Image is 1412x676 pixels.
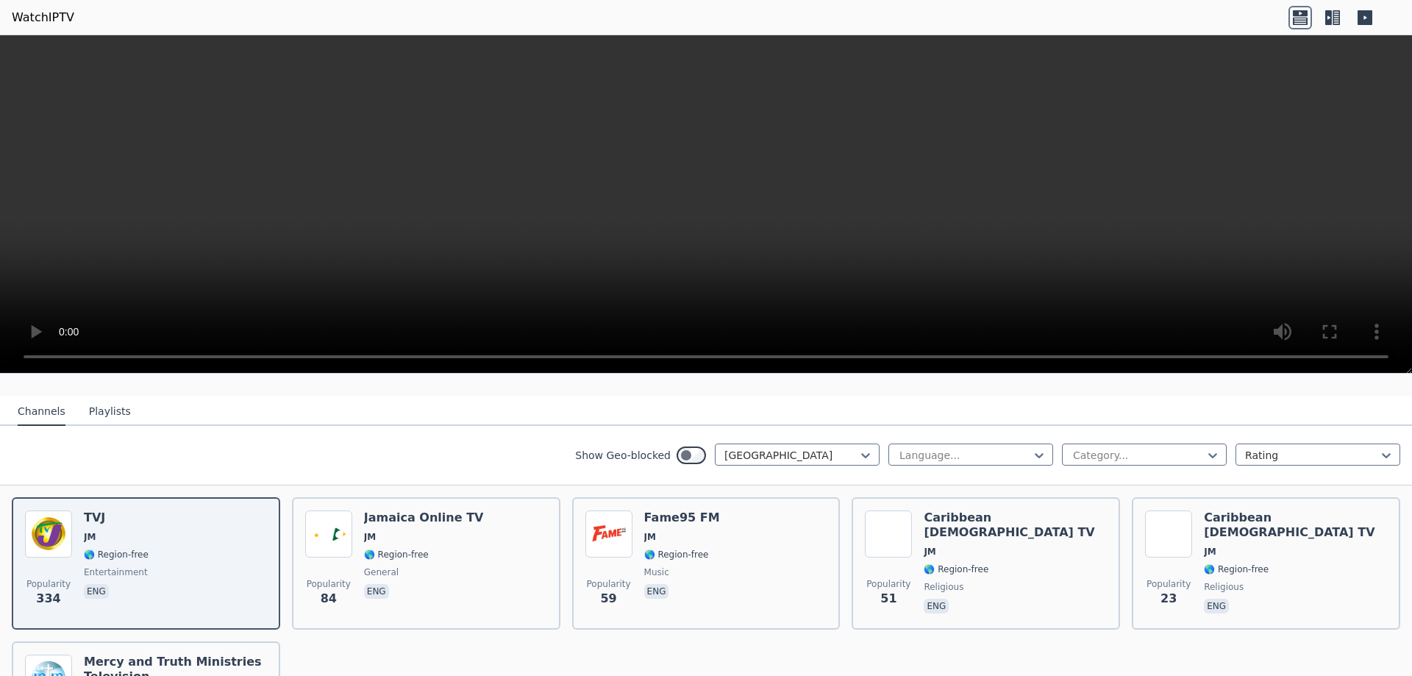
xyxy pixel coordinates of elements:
[305,510,352,558] img: Jamaica Online TV
[644,566,669,578] span: music
[84,510,149,525] h6: TVJ
[18,398,65,426] button: Channels
[1204,563,1269,575] span: 🌎 Region-free
[600,590,616,608] span: 59
[924,510,1107,540] h6: Caribbean [DEMOGRAPHIC_DATA] TV
[880,590,896,608] span: 51
[321,590,337,608] span: 84
[924,563,988,575] span: 🌎 Region-free
[644,584,669,599] p: eng
[84,531,96,543] span: JM
[364,566,399,578] span: general
[644,531,656,543] span: JM
[84,549,149,561] span: 🌎 Region-free
[924,581,963,593] span: religious
[924,599,949,613] p: eng
[84,566,148,578] span: entertainment
[36,590,60,608] span: 334
[25,510,72,558] img: TVJ
[84,584,109,599] p: eng
[89,398,131,426] button: Playlists
[364,549,429,561] span: 🌎 Region-free
[364,584,389,599] p: eng
[644,549,709,561] span: 🌎 Region-free
[1204,599,1229,613] p: eng
[644,510,720,525] h6: Fame95 FM
[1204,546,1216,558] span: JM
[12,9,74,26] a: WatchIPTV
[1145,510,1192,558] img: Caribbean Gospel TV
[575,448,671,463] label: Show Geo-blocked
[307,578,351,590] span: Popularity
[1160,590,1177,608] span: 23
[364,531,376,543] span: JM
[1204,581,1244,593] span: religious
[26,578,71,590] span: Popularity
[587,578,631,590] span: Popularity
[924,546,935,558] span: JM
[866,578,910,590] span: Popularity
[1147,578,1191,590] span: Popularity
[865,510,912,558] img: Caribbean Gospel TV
[1204,510,1387,540] h6: Caribbean [DEMOGRAPHIC_DATA] TV
[364,510,484,525] h6: Jamaica Online TV
[585,510,632,558] img: Fame95 FM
